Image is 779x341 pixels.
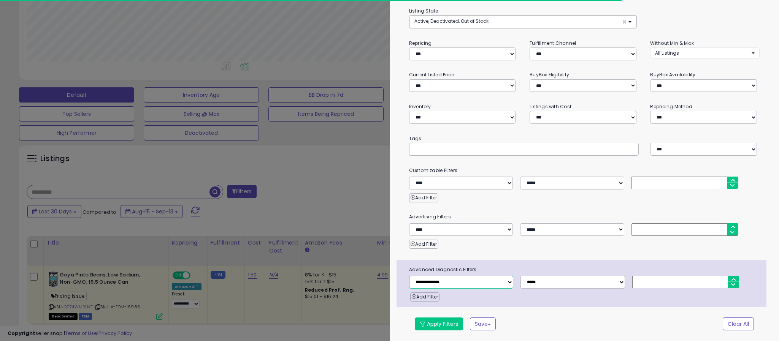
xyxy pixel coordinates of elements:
[409,8,438,14] small: Listing State
[409,71,454,78] small: Current Listed Price
[650,40,694,46] small: Without Min & Max
[403,265,766,274] span: Advanced Diagnostic Filters
[650,103,692,110] small: Repricing Method
[409,240,438,249] button: Add Filter
[403,134,765,143] small: Tags
[409,103,431,110] small: Inventory
[530,40,576,46] small: Fulfillment Channel
[409,40,432,46] small: Repricing
[530,71,569,78] small: BuyBox Eligibility
[622,18,627,26] span: ×
[650,47,759,58] button: All Listings
[723,317,754,330] button: Clear All
[650,71,695,78] small: BuyBox Availability
[409,16,636,28] button: Active, Deactivated, Out of Stock ×
[403,166,765,175] small: Customizable Filters
[470,317,496,330] button: Save
[414,18,489,24] span: Active, Deactivated, Out of Stock
[415,317,463,330] button: Apply Filters
[403,213,765,221] small: Advertising Filters
[410,292,439,302] button: Add Filter
[655,50,679,56] span: All Listings
[409,193,438,202] button: Add Filter
[530,103,571,110] small: Listings with Cost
